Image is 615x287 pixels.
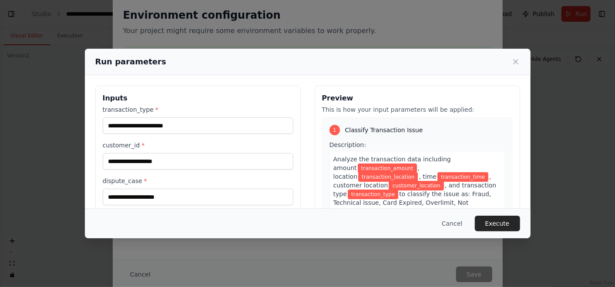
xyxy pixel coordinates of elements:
label: transaction_type [103,105,293,114]
span: to classify the issue as: Fraud, Technical Issue, Card Expired, Overlimit, Not Authorized, or Bil... [333,190,500,241]
span: Variable: transaction_amount [358,164,417,173]
span: Description: [329,141,366,148]
label: customer_id [103,141,293,150]
h3: Preview [322,93,513,103]
h3: Inputs [103,93,293,103]
span: , time [419,173,437,180]
span: Variable: customer_location [389,181,444,190]
button: Execute [475,216,520,231]
h2: Run parameters [95,56,166,68]
p: This is how your input parameters will be applied: [322,105,513,114]
label: dispute_case [103,177,293,185]
span: Variable: transaction_type [348,190,399,199]
button: Cancel [435,216,469,231]
div: 1 [329,125,340,135]
span: Variable: transaction_location [358,172,418,182]
span: Analyze the transaction data including amount [333,156,451,171]
span: Classify Transaction Issue [345,126,423,134]
span: Variable: transaction_time [437,172,488,182]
